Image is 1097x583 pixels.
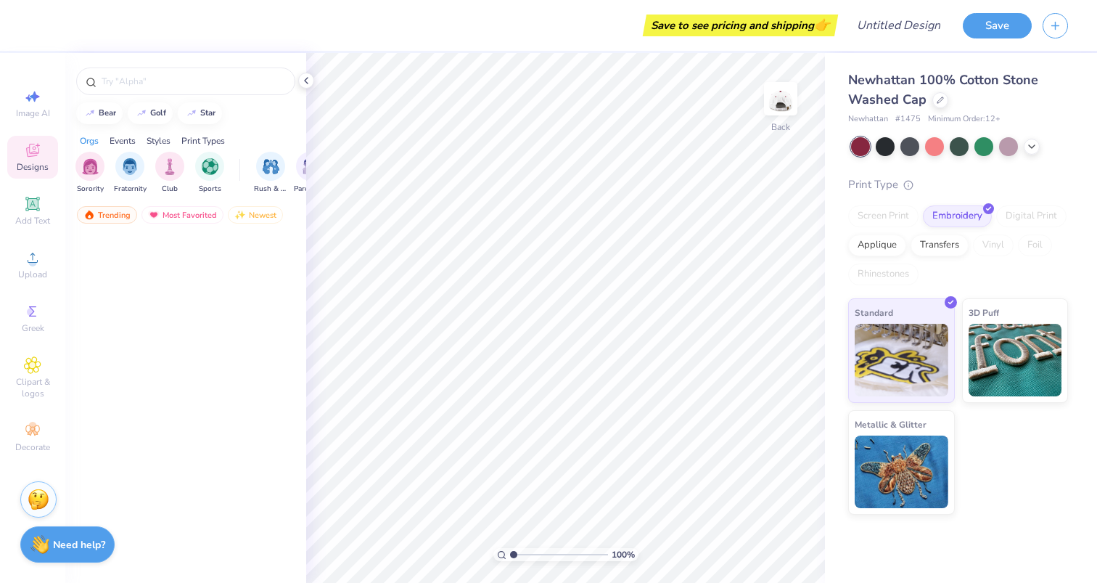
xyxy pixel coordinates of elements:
[110,134,136,147] div: Events
[148,210,160,220] img: most_fav.gif
[77,184,104,195] span: Sorority
[76,102,123,124] button: bear
[162,158,178,175] img: Club Image
[114,152,147,195] div: filter for Fraternity
[969,305,999,320] span: 3D Puff
[895,113,921,126] span: # 1475
[646,15,834,36] div: Save to see pricing and shipping
[77,206,137,224] div: Trending
[84,109,96,118] img: trend_line.gif
[128,102,173,124] button: golf
[82,158,99,175] img: Sorority Image
[228,206,283,224] div: Newest
[848,235,906,256] div: Applique
[200,109,215,117] div: star
[848,176,1068,193] div: Print Type
[178,102,222,124] button: star
[848,71,1038,108] span: Newhattan 100% Cotton Stone Washed Cap
[973,235,1014,256] div: Vinyl
[1018,235,1052,256] div: Foil
[766,84,795,113] img: Back
[100,74,286,89] input: Try "Alpha"
[969,324,1062,396] img: 3D Puff
[83,210,95,220] img: trending.gif
[80,134,99,147] div: Orgs
[294,152,327,195] div: filter for Parent's Weekend
[15,215,50,227] span: Add Text
[141,206,223,224] div: Most Favorited
[855,305,893,320] span: Standard
[114,152,147,195] button: filter button
[16,107,50,119] span: Image AI
[923,205,992,227] div: Embroidery
[17,161,49,173] span: Designs
[855,436,948,508] img: Metallic & Glitter
[150,109,166,117] div: golf
[963,13,1032,38] button: Save
[202,158,218,175] img: Sports Image
[75,152,104,195] button: filter button
[855,417,927,432] span: Metallic & Glitter
[199,184,221,195] span: Sports
[18,269,47,280] span: Upload
[99,109,116,117] div: bear
[771,121,790,134] div: Back
[848,205,919,227] div: Screen Print
[75,152,104,195] div: filter for Sorority
[845,11,952,40] input: Untitled Design
[181,134,225,147] div: Print Types
[122,158,138,175] img: Fraternity Image
[53,538,105,552] strong: Need help?
[303,158,319,175] img: Parent's Weekend Image
[155,152,184,195] div: filter for Club
[22,322,44,334] span: Greek
[254,152,287,195] button: filter button
[195,152,224,195] div: filter for Sports
[147,134,170,147] div: Styles
[814,16,830,33] span: 👉
[162,184,178,195] span: Club
[996,205,1067,227] div: Digital Print
[855,324,948,396] img: Standard
[612,548,635,561] span: 100 %
[294,184,327,195] span: Parent's Weekend
[848,113,888,126] span: Newhattan
[136,109,147,118] img: trend_line.gif
[15,441,50,453] span: Decorate
[848,264,919,285] div: Rhinestones
[155,152,184,195] button: filter button
[263,158,279,175] img: Rush & Bid Image
[7,376,58,399] span: Clipart & logos
[234,210,246,220] img: Newest.gif
[186,109,197,118] img: trend_line.gif
[294,152,327,195] button: filter button
[114,184,147,195] span: Fraternity
[254,184,287,195] span: Rush & Bid
[254,152,287,195] div: filter for Rush & Bid
[928,113,1001,126] span: Minimum Order: 12 +
[911,235,969,256] div: Transfers
[195,152,224,195] button: filter button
